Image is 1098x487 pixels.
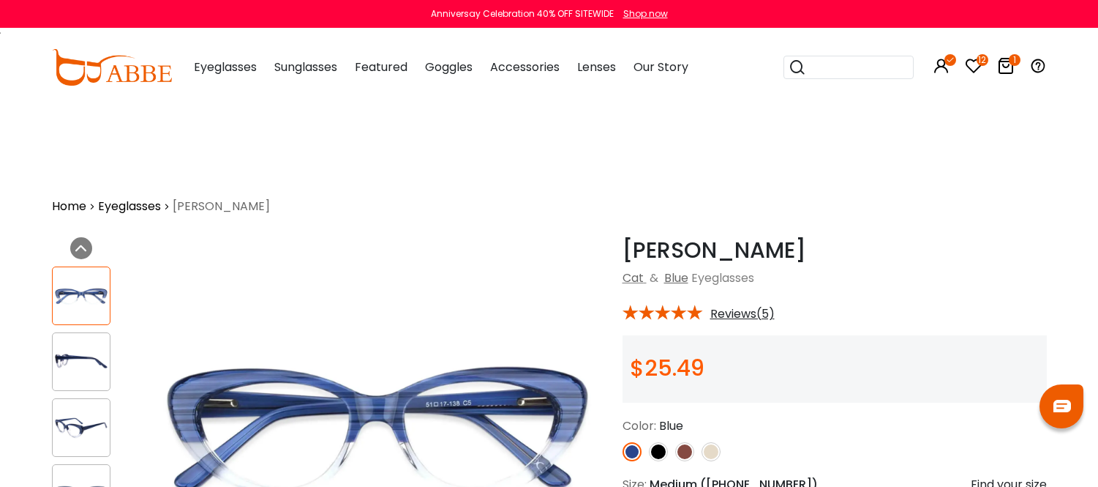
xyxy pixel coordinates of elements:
span: Eyeglasses [691,269,754,286]
span: Accessories [490,59,560,75]
img: Stella Blue Acetate Eyeglasses , SpringHinges , UniversalBridgeFit Frames from ABBE Glasses [53,348,110,376]
a: Home [52,198,86,215]
img: abbeglasses.com [52,49,172,86]
img: Stella Blue Acetate Eyeglasses , SpringHinges , UniversalBridgeFit Frames from ABBE Glasses [53,282,110,311]
div: Shop now [623,7,668,21]
a: Eyeglasses [98,198,161,215]
span: Lenses [577,59,616,75]
span: Featured [355,59,407,75]
a: Shop now [616,7,668,20]
span: & [647,269,661,286]
div: Anniversay Celebration 40% OFF SITEWIDE [431,7,614,21]
span: Color: [623,417,656,434]
i: 12 [977,54,988,66]
span: Reviews(5) [710,308,775,321]
h1: [PERSON_NAME] [623,237,1047,264]
span: [PERSON_NAME] [173,198,270,215]
span: Our Story [633,59,688,75]
span: Eyeglasses [194,59,257,75]
a: 1 [997,60,1015,77]
img: chat [1053,400,1071,412]
span: Blue [659,417,683,434]
a: 12 [965,60,982,77]
span: Goggles [425,59,473,75]
a: Cat [623,269,644,286]
img: Stella Blue Acetate Eyeglasses , SpringHinges , UniversalBridgeFit Frames from ABBE Glasses [53,414,110,442]
i: 1 [1009,54,1020,66]
span: Sunglasses [274,59,337,75]
a: Blue [664,269,688,286]
span: $25.49 [630,352,704,384]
